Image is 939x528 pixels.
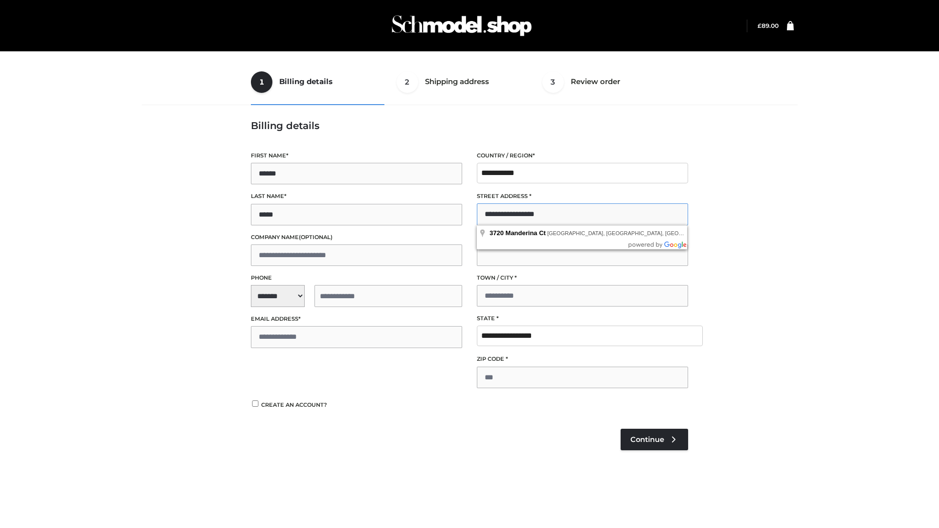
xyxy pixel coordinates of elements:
label: First name [251,151,462,160]
label: Town / City [477,273,688,283]
label: Email address [251,314,462,324]
span: £ [758,22,761,29]
label: Country / Region [477,151,688,160]
label: State [477,314,688,323]
input: Create an account? [251,400,260,407]
span: 3720 [490,229,504,237]
label: ZIP Code [477,354,688,364]
img: Schmodel Admin 964 [388,6,535,45]
span: (optional) [299,234,333,241]
label: Last name [251,192,462,201]
h3: Billing details [251,120,688,132]
label: Company name [251,233,462,242]
a: £89.00 [758,22,779,29]
a: Continue [621,429,688,450]
label: Street address [477,192,688,201]
span: [GEOGRAPHIC_DATA], [GEOGRAPHIC_DATA], [GEOGRAPHIC_DATA] [547,230,721,236]
bdi: 89.00 [758,22,779,29]
span: Create an account? [261,401,327,408]
span: Manderina Ct [506,229,546,237]
label: Phone [251,273,462,283]
span: Continue [630,435,664,444]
